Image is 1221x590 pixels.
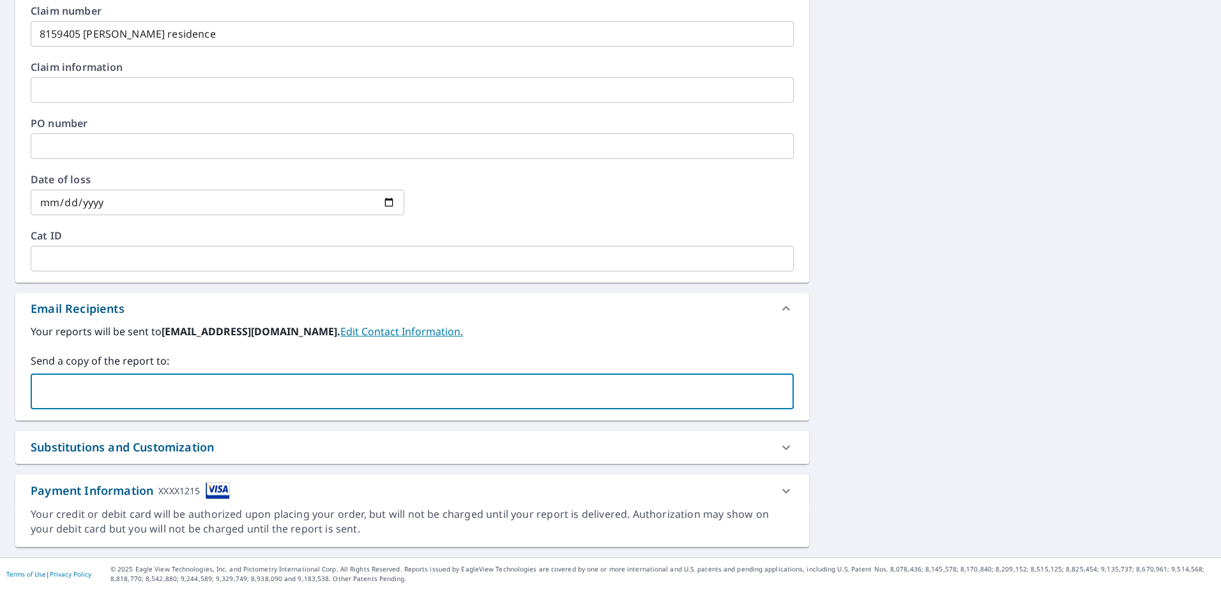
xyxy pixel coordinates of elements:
[6,570,46,579] a: Terms of Use
[31,300,125,317] div: Email Recipients
[31,231,794,241] label: Cat ID
[31,439,214,456] div: Substitutions and Customization
[31,353,794,368] label: Send a copy of the report to:
[340,324,463,338] a: EditContactInfo
[31,118,794,128] label: PO number
[110,564,1215,584] p: © 2025 Eagle View Technologies, Inc. and Pictometry International Corp. All Rights Reserved. Repo...
[15,431,809,464] div: Substitutions and Customization
[15,474,809,507] div: Payment InformationXXXX1215cardImage
[15,293,809,324] div: Email Recipients
[31,174,404,185] label: Date of loss
[50,570,91,579] a: Privacy Policy
[31,6,794,16] label: Claim number
[31,507,794,536] div: Your credit or debit card will be authorized upon placing your order, but will not be charged unt...
[162,324,340,338] b: [EMAIL_ADDRESS][DOMAIN_NAME].
[31,482,230,499] div: Payment Information
[158,482,200,499] div: XXXX1215
[31,62,794,72] label: Claim information
[31,324,794,339] label: Your reports will be sent to
[6,570,91,578] p: |
[206,482,230,499] img: cardImage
